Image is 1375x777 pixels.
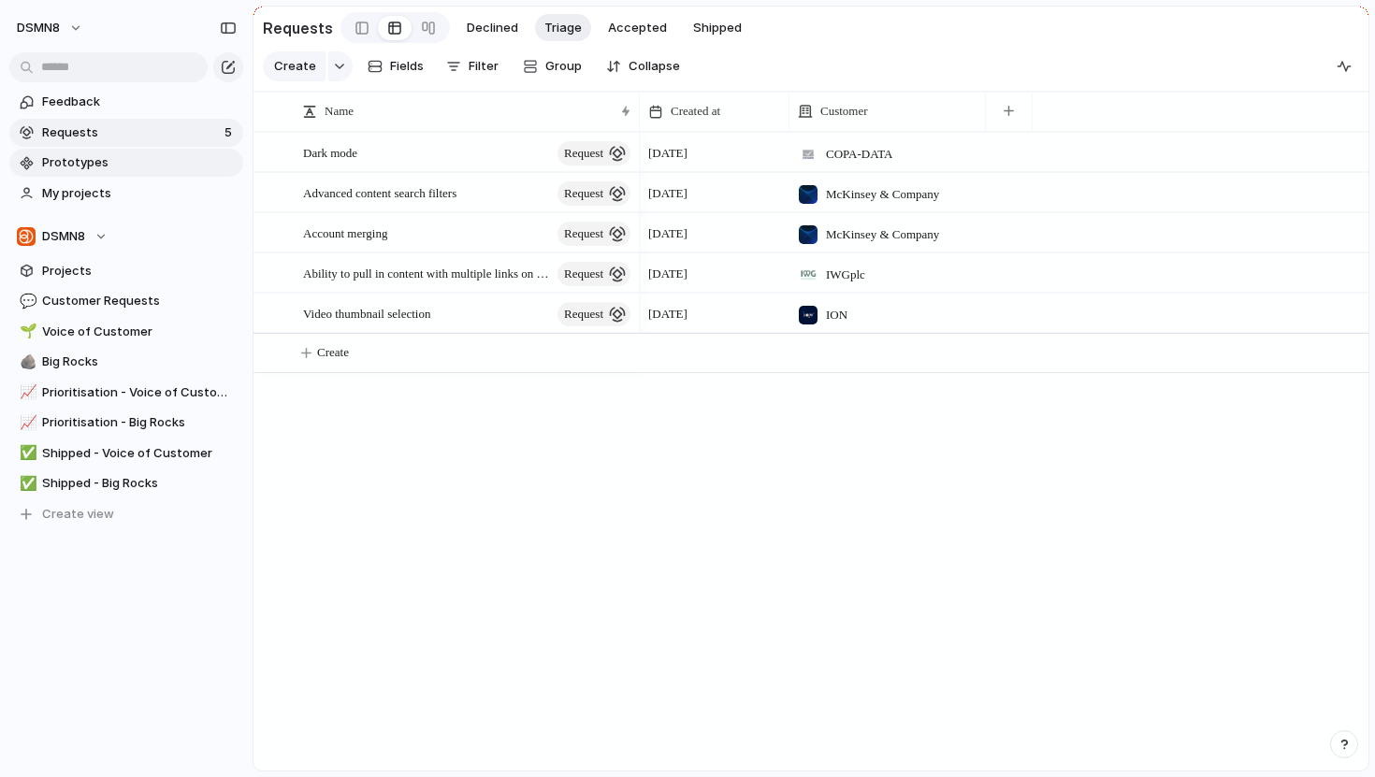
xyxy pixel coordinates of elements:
[317,343,349,362] span: Create
[274,57,316,76] span: Create
[390,57,424,76] span: Fields
[9,180,243,208] a: My projects
[17,323,36,341] button: 🌱
[648,305,687,324] span: [DATE]
[9,500,243,528] button: Create view
[42,292,237,310] span: Customer Requests
[599,51,687,81] button: Collapse
[545,57,582,76] span: Group
[557,222,630,246] button: request
[564,180,603,207] span: request
[826,266,865,284] span: IWGplc
[693,19,742,37] span: Shipped
[42,262,237,281] span: Projects
[671,102,720,121] span: Created at
[42,383,237,402] span: Prioritisation - Voice of Customer
[263,17,333,39] h2: Requests
[557,141,630,165] button: request
[826,145,892,164] span: COPA-DATA
[648,265,687,283] span: [DATE]
[9,348,243,376] a: 🪨Big Rocks
[599,14,676,42] button: Accepted
[9,287,243,315] a: 💬Customer Requests
[20,381,33,403] div: 📈
[20,442,33,464] div: ✅
[820,102,868,121] span: Customer
[303,181,456,203] span: Advanced content search filters
[224,123,236,142] span: 5
[42,93,237,111] span: Feedback
[42,505,114,524] span: Create view
[42,323,237,341] span: Voice of Customer
[564,221,603,247] span: request
[17,353,36,371] button: 🪨
[9,257,243,285] a: Projects
[303,302,430,324] span: Video thumbnail selection
[9,439,243,468] a: ✅Shipped - Voice of Customer
[826,225,939,244] span: McKinsey & Company
[17,292,36,310] button: 💬
[648,144,687,163] span: [DATE]
[9,379,243,407] a: 📈Prioritisation - Voice of Customer
[608,19,667,37] span: Accepted
[9,409,243,437] a: 📈Prioritisation - Big Rocks
[263,51,326,81] button: Create
[42,444,237,463] span: Shipped - Voice of Customer
[629,57,680,76] span: Collapse
[17,444,36,463] button: ✅
[9,88,243,116] a: Feedback
[557,181,630,206] button: request
[826,185,939,204] span: McKinsey & Company
[42,184,237,203] span: My projects
[684,14,751,42] button: Shipped
[9,149,243,177] a: Prototypes
[544,19,582,37] span: Triage
[514,51,591,81] button: Group
[325,102,354,121] span: Name
[648,184,687,203] span: [DATE]
[303,141,357,163] span: Dark mode
[20,291,33,312] div: 💬
[9,318,243,346] a: 🌱Voice of Customer
[20,352,33,373] div: 🪨
[564,301,603,327] span: request
[826,306,847,324] span: ION
[457,14,528,42] button: Declined
[42,413,237,432] span: Prioritisation - Big Rocks
[564,140,603,166] span: request
[9,119,243,147] a: Requests5
[557,262,630,286] button: request
[9,223,243,251] button: DSMN8
[8,13,93,43] button: DSMN8
[42,153,237,172] span: Prototypes
[17,383,36,402] button: 📈
[42,227,85,246] span: DSMN8
[564,261,603,287] span: request
[17,19,60,37] span: DSMN8
[42,474,237,493] span: Shipped - Big Rocks
[439,51,506,81] button: Filter
[20,473,33,495] div: ✅
[648,224,687,243] span: [DATE]
[42,353,237,371] span: Big Rocks
[17,474,36,493] button: ✅
[20,321,33,342] div: 🌱
[20,412,33,434] div: 📈
[535,14,591,42] button: Triage
[9,469,243,497] a: ✅Shipped - Big Rocks
[467,19,518,37] span: Declined
[557,302,630,326] button: request
[42,123,219,142] span: Requests
[469,57,499,76] span: Filter
[17,413,36,432] button: 📈
[360,51,431,81] button: Fields
[303,222,387,243] span: Account merging
[303,262,552,283] span: Ability to pull in content with multiple links on LinkedIn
